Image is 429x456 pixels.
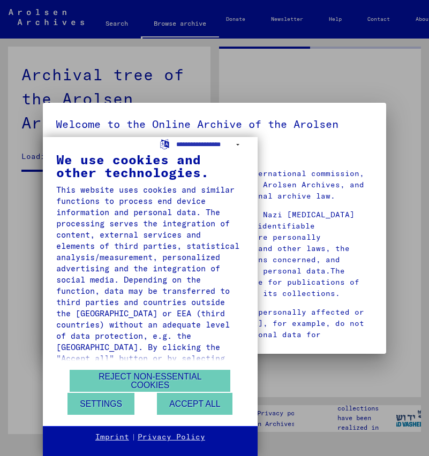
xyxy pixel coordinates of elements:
a: Privacy Policy [138,432,205,443]
a: Imprint [95,432,129,443]
div: This website uses cookies and similar functions to process end device information and personal da... [56,184,244,431]
button: Settings [67,393,134,415]
div: We use cookies and other technologies. [56,153,244,179]
button: Accept all [157,393,232,415]
button: Reject non-essential cookies [70,370,230,392]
